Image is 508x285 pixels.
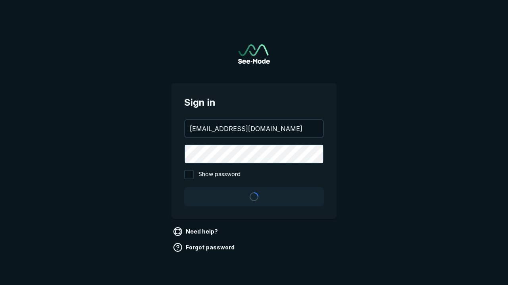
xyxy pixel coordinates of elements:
input: your@email.com [185,120,323,137]
img: See-Mode Logo [238,44,270,64]
span: Show password [198,170,241,179]
a: Go to sign in [238,44,270,64]
a: Forgot password [171,241,238,254]
span: Sign in [184,95,324,110]
a: Need help? [171,225,221,238]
